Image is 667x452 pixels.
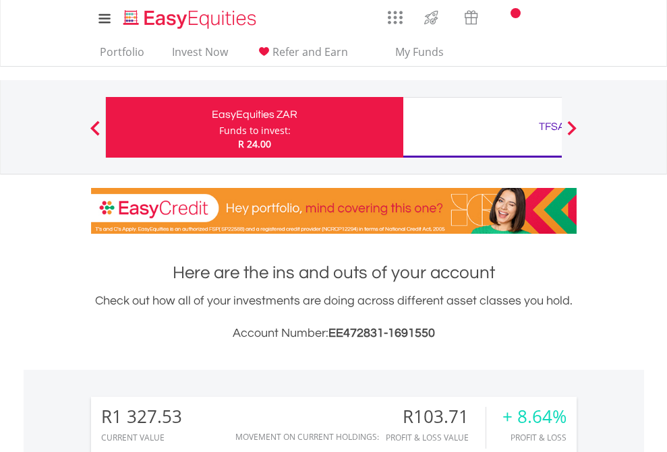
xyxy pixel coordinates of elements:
img: EasyCredit Promotion Banner [91,188,577,234]
div: CURRENT VALUE [101,433,182,442]
div: Profit & Loss [502,433,567,442]
img: grid-menu-icon.svg [388,10,403,25]
span: R 24.00 [238,137,271,150]
div: + 8.64% [502,407,567,426]
a: Invest Now [167,45,233,66]
span: EE472831-1691550 [328,327,435,340]
div: R1 327.53 [101,407,182,426]
div: EasyEquities ZAR [114,105,395,124]
h1: Here are the ins and outs of your account [91,261,577,285]
a: AppsGrid [379,3,411,25]
a: Vouchers [451,3,491,28]
div: Movement on Current Holdings: [235,432,379,441]
a: Portfolio [94,45,150,66]
button: Next [558,127,585,141]
div: R103.71 [386,407,486,426]
a: My Profile [560,3,594,33]
a: Refer and Earn [250,45,353,66]
a: Notifications [491,3,525,30]
img: EasyEquities_Logo.png [121,8,262,30]
img: vouchers-v2.svg [460,7,482,28]
div: Funds to invest: [219,124,291,137]
span: Refer and Earn [272,44,348,59]
img: thrive-v2.svg [420,7,442,28]
h3: Account Number: [91,324,577,343]
div: Profit & Loss Value [386,433,486,442]
span: My Funds [376,43,464,61]
button: Previous [82,127,109,141]
div: Check out how all of your investments are doing across different asset classes you hold. [91,292,577,343]
a: FAQ's and Support [525,3,560,30]
a: Home page [118,3,262,30]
